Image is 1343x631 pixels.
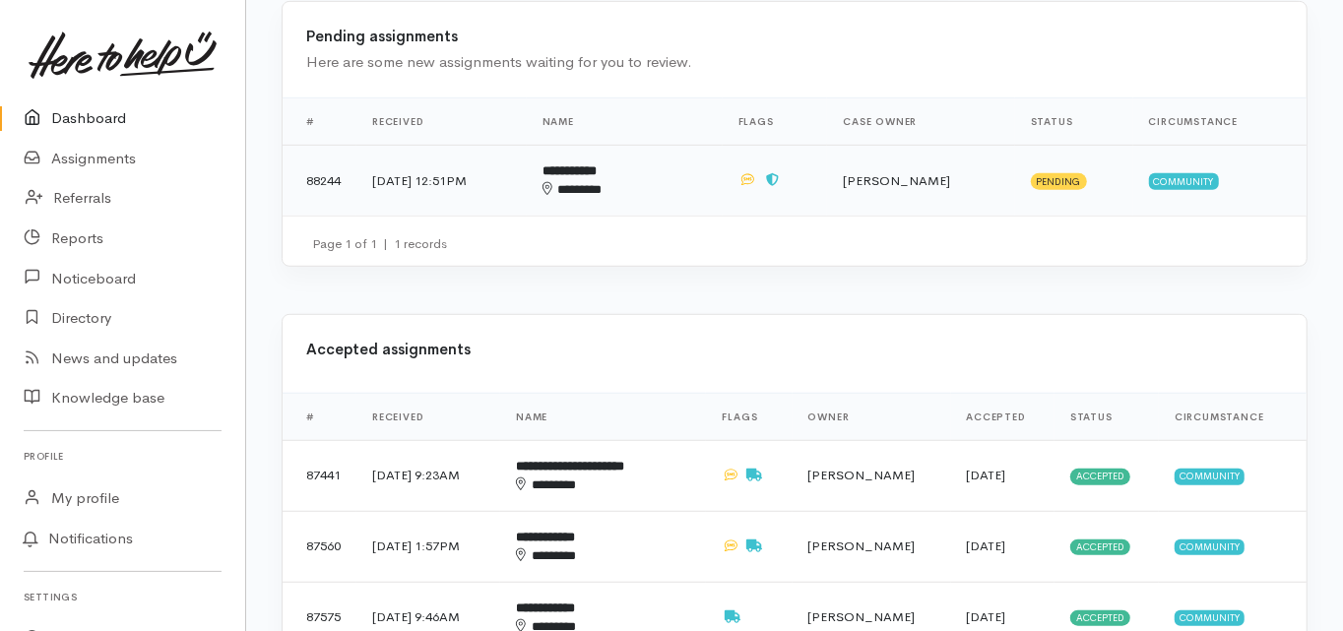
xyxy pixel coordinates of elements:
[283,440,356,511] td: 87441
[283,97,356,145] th: #
[1175,539,1245,555] span: Community
[1070,610,1130,626] span: Accepted
[527,97,723,145] th: Name
[283,145,356,215] td: 88244
[306,340,471,358] b: Accepted assignments
[706,393,792,440] th: Flags
[1055,393,1159,440] th: Status
[967,608,1006,625] time: [DATE]
[793,393,951,440] th: Owner
[356,393,500,440] th: Received
[793,440,951,511] td: [PERSON_NAME]
[1070,539,1130,555] span: Accepted
[283,511,356,582] td: 87560
[1070,469,1130,484] span: Accepted
[356,440,500,511] td: [DATE] 9:23AM
[1133,97,1307,145] th: Circumstance
[1159,393,1307,440] th: Circumstance
[24,443,222,470] h6: Profile
[1175,610,1245,626] span: Community
[306,51,1283,74] div: Here are some new assignments waiting for you to review.
[967,467,1006,483] time: [DATE]
[356,145,527,215] td: [DATE] 12:51PM
[24,584,222,610] h6: Settings
[723,97,828,145] th: Flags
[306,27,458,45] b: Pending assignments
[312,235,447,252] small: Page 1 of 1 1 records
[500,393,706,440] th: Name
[356,97,527,145] th: Received
[283,393,356,440] th: #
[967,537,1006,554] time: [DATE]
[827,97,1014,145] th: Case Owner
[356,511,500,582] td: [DATE] 1:57PM
[793,511,951,582] td: [PERSON_NAME]
[951,393,1055,440] th: Accepted
[383,235,388,252] span: |
[1015,97,1133,145] th: Status
[1149,173,1219,189] span: Community
[1175,469,1245,484] span: Community
[827,145,1014,215] td: [PERSON_NAME]
[1031,173,1087,189] span: Pending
